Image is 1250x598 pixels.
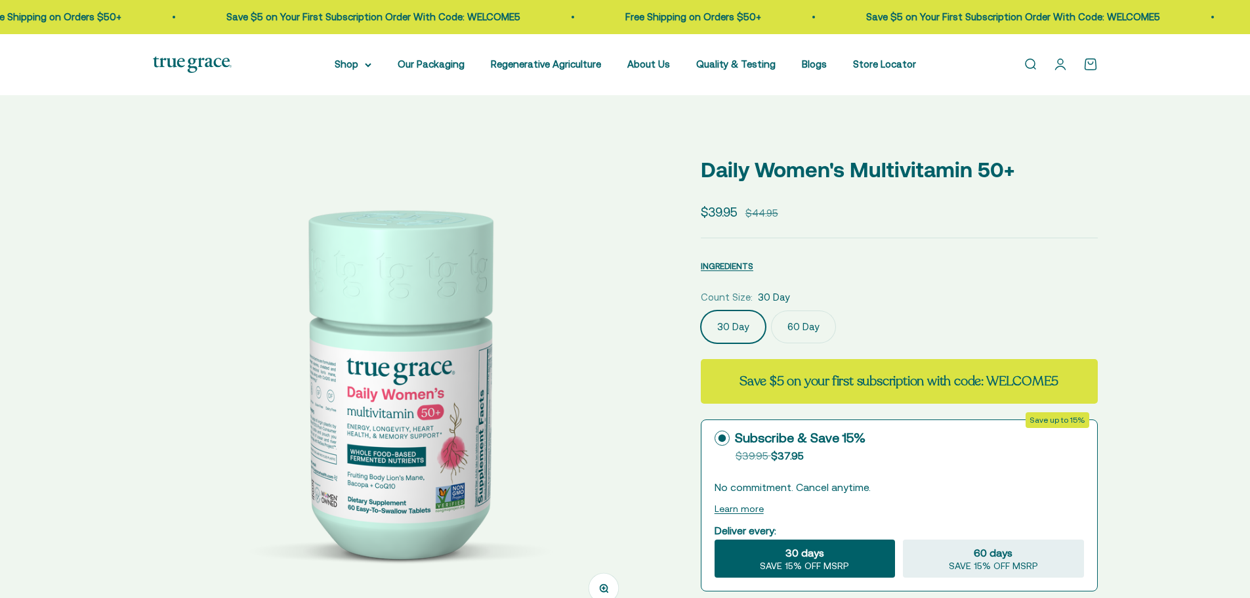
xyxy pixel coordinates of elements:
[758,289,790,305] span: 30 Day
[627,58,670,70] a: About Us
[625,11,761,22] a: Free Shipping on Orders $50+
[701,153,1098,186] p: Daily Women's Multivitamin 50+
[701,289,753,305] legend: Count Size:
[398,58,465,70] a: Our Packaging
[740,372,1058,390] strong: Save $5 on your first subscription with code: WELCOME5
[853,58,916,70] a: Store Locator
[335,56,371,72] summary: Shop
[696,58,776,70] a: Quality & Testing
[802,58,827,70] a: Blogs
[701,202,738,222] sale-price: $39.95
[701,258,753,274] button: INGREDIENTS
[866,9,1160,25] p: Save $5 on Your First Subscription Order With Code: WELCOME5
[226,9,520,25] p: Save $5 on Your First Subscription Order With Code: WELCOME5
[745,205,778,221] compare-at-price: $44.95
[491,58,601,70] a: Regenerative Agriculture
[701,261,753,271] span: INGREDIENTS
